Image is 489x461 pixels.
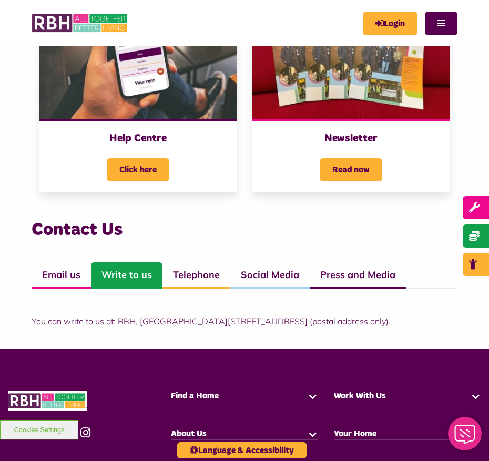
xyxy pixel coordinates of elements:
[107,158,169,181] span: Click here
[171,429,207,438] span: About Us
[91,262,162,289] a: Write to us
[310,262,406,289] a: Press and Media
[32,262,91,289] a: Email us
[263,131,439,145] h3: Newsletter
[32,11,129,36] img: RBH
[425,12,457,35] button: Navigation
[363,12,417,35] a: MyRBH
[171,392,219,400] span: Find a Home
[442,414,489,461] iframe: Netcall Web Assistant for live chat
[471,391,481,401] button: button
[334,392,386,400] span: Work With Us
[8,391,87,411] img: RBH
[308,428,318,439] button: button
[334,429,376,438] span: Your Home
[177,442,307,458] button: Language & Accessibility
[320,158,382,181] span: Read now
[50,131,226,145] h3: Help Centre
[230,262,310,289] a: Social Media
[162,262,230,289] a: Telephone
[32,315,457,327] p: You can write to us at: RBH, [GEOGRAPHIC_DATA][STREET_ADDRESS] (postal address only).
[32,218,457,241] h3: Contact Us
[308,391,318,401] button: button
